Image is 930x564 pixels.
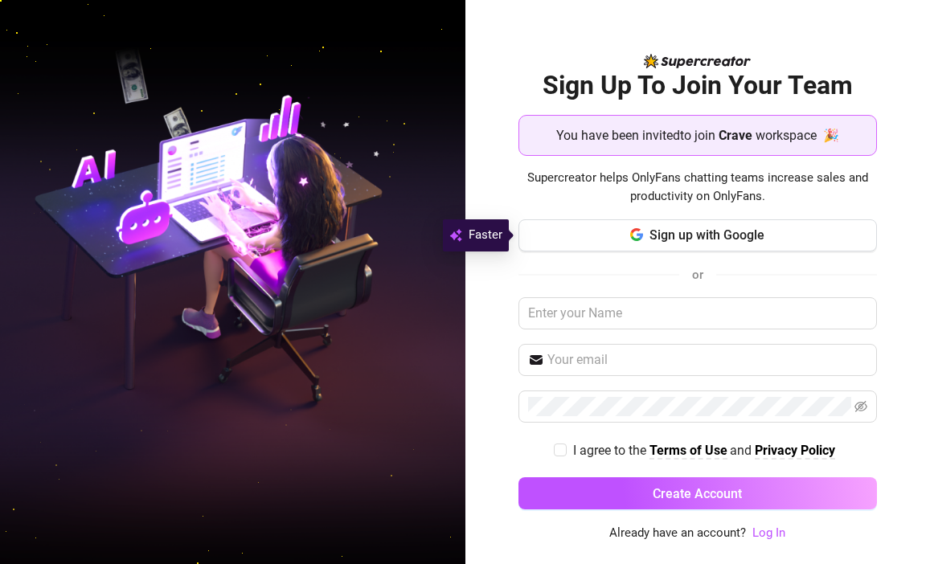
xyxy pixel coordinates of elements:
input: Your email [547,350,867,370]
span: Sign up with Google [649,227,764,243]
button: Create Account [518,477,877,509]
img: logo-BBDzfeDw.svg [644,54,751,68]
h2: Sign Up To Join Your Team [518,69,877,102]
span: Supercreator helps OnlyFans chatting teams increase sales and productivity on OnlyFans. [518,169,877,206]
span: Create Account [653,486,742,501]
strong: Privacy Policy [755,443,835,458]
a: Privacy Policy [755,443,835,460]
span: Already have an account? [609,524,746,543]
span: or [692,268,703,282]
span: and [730,443,755,458]
span: eye-invisible [854,400,867,413]
strong: Crave [719,128,752,143]
a: Log In [752,524,785,543]
span: You have been invited to join [556,125,715,145]
span: Faster [469,226,502,245]
input: Enter your Name [518,297,877,329]
img: svg%3e [449,226,462,245]
a: Log In [752,525,785,540]
span: I agree to the [573,443,649,458]
a: Terms of Use [649,443,727,460]
button: Sign up with Google [518,219,877,251]
strong: Terms of Use [649,443,727,458]
span: workspace 🎉 [756,125,839,145]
